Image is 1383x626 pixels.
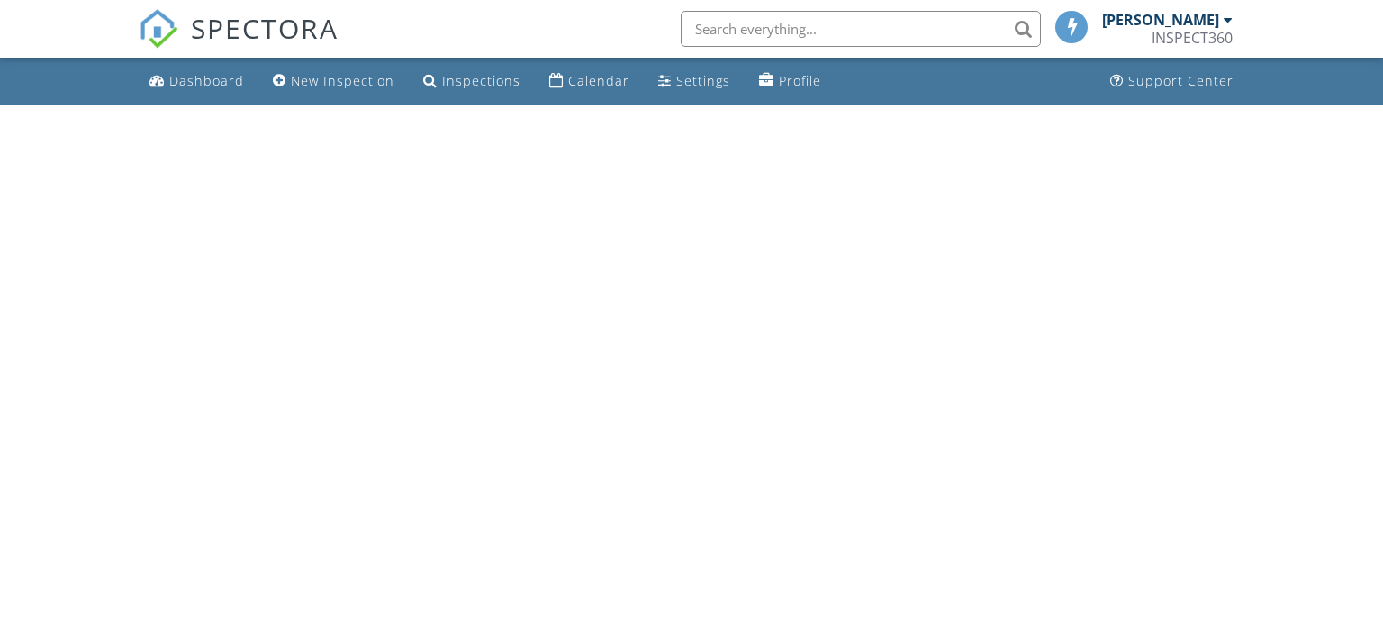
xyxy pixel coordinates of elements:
[779,72,821,89] div: Profile
[752,65,828,98] a: Profile
[266,65,402,98] a: New Inspection
[568,72,629,89] div: Calendar
[676,72,730,89] div: Settings
[169,72,244,89] div: Dashboard
[681,11,1041,47] input: Search everything...
[651,65,737,98] a: Settings
[139,24,339,62] a: SPECTORA
[191,9,339,47] span: SPECTORA
[142,65,251,98] a: Dashboard
[442,72,520,89] div: Inspections
[1128,72,1234,89] div: Support Center
[1102,11,1219,29] div: [PERSON_NAME]
[1103,65,1241,98] a: Support Center
[542,65,637,98] a: Calendar
[1152,29,1233,47] div: INSPECT360
[416,65,528,98] a: Inspections
[291,72,394,89] div: New Inspection
[139,9,178,49] img: The Best Home Inspection Software - Spectora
